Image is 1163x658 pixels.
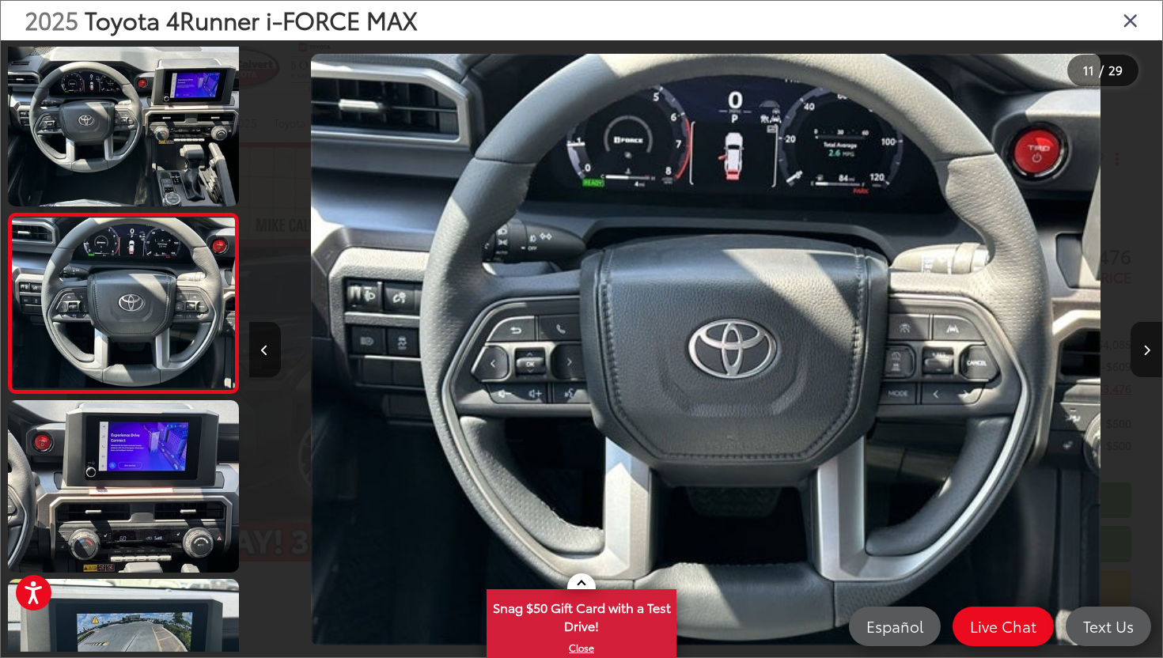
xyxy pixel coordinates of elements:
span: Toyota 4Runner i-FORCE MAX [85,2,418,36]
span: Snag $50 Gift Card with a Test Drive! [488,591,675,639]
img: 2025 Toyota 4Runner i-FORCE MAX TRD Off-Road i-FORCE MAX [311,54,1100,646]
a: Live Chat [953,607,1054,646]
img: 2025 Toyota 4Runner i-FORCE MAX TRD Off-Road i-FORCE MAX [9,218,237,388]
button: Previous image [249,322,281,377]
button: Next image [1131,322,1162,377]
img: 2025 Toyota 4Runner i-FORCE MAX TRD Off-Road i-FORCE MAX [6,32,241,208]
span: Live Chat [962,616,1044,636]
span: 11 [1083,61,1094,78]
i: Close gallery [1123,9,1138,30]
div: 2025 Toyota 4Runner i-FORCE MAX TRD Off-Road i-FORCE MAX 10 [249,54,1162,646]
img: 2025 Toyota 4Runner i-FORCE MAX TRD Off-Road i-FORCE MAX [6,398,241,574]
span: Text Us [1075,616,1142,636]
span: 29 [1108,61,1123,78]
span: Español [858,616,931,636]
span: / [1097,65,1105,76]
a: Español [849,607,941,646]
span: 2025 [25,2,78,36]
a: Text Us [1066,607,1151,646]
